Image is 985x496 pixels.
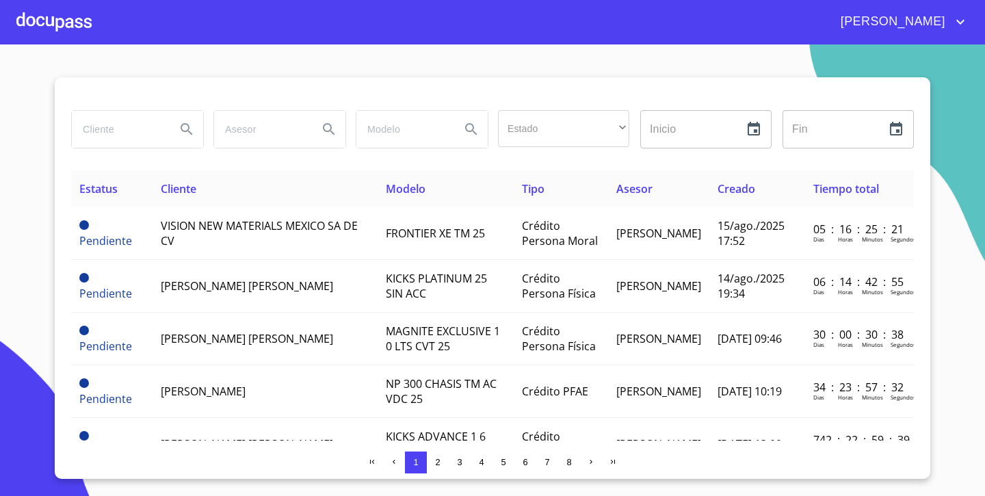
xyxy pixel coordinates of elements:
span: 4 [479,457,484,467]
span: [PERSON_NAME] [PERSON_NAME] [161,436,333,452]
p: 742 : 22 : 59 : 39 [813,432,906,447]
span: Crédito Persona Física [522,324,596,354]
span: Pendiente [79,378,89,388]
span: KICKS PLATINUM 25 SIN ACC [386,271,487,301]
span: Cliente [161,181,196,196]
span: 8 [566,457,571,467]
button: Search [313,113,345,146]
p: Dias [813,288,824,296]
span: Pendiente [79,220,89,230]
span: [PERSON_NAME] [616,331,701,346]
span: FRONTIER XE TM 25 [386,226,485,241]
button: account of current user [830,11,969,33]
span: [DATE] 10:19 [718,384,782,399]
span: Pendiente [79,326,89,335]
input: search [72,111,165,148]
span: VISION NEW MATERIALS MEXICO SA DE CV [161,218,358,248]
span: 7 [544,457,549,467]
p: Horas [838,393,853,401]
p: 05 : 16 : 25 : 21 [813,222,906,237]
span: Crédito Persona Física [522,429,596,459]
p: Dias [813,341,824,348]
p: Horas [838,288,853,296]
span: Pendiente [79,339,132,354]
span: [PERSON_NAME] [PERSON_NAME] [161,278,333,293]
span: Asesor [616,181,653,196]
span: 15/ago./2025 17:52 [718,218,785,248]
span: Pendiente [79,233,132,248]
span: 5 [501,457,505,467]
p: Minutos [862,235,883,243]
p: 34 : 23 : 57 : 32 [813,380,906,395]
button: Search [170,113,203,146]
span: [DATE] 13:00 [718,436,782,452]
input: search [214,111,307,148]
span: Creado [718,181,755,196]
p: Horas [838,341,853,348]
p: Minutos [862,288,883,296]
span: 2 [435,457,440,467]
p: Dias [813,393,824,401]
span: Modelo [386,181,425,196]
p: Segundos [891,341,916,348]
span: [DATE] 09:46 [718,331,782,346]
span: Estatus [79,181,118,196]
span: [PERSON_NAME] [616,278,701,293]
span: MAGNITE EXCLUSIVE 1 0 LTS CVT 25 [386,324,500,354]
p: 30 : 00 : 30 : 38 [813,327,906,342]
span: 3 [457,457,462,467]
span: [PERSON_NAME] [616,226,701,241]
span: 14/ago./2025 19:34 [718,271,785,301]
span: Tipo [522,181,544,196]
span: [PERSON_NAME] [830,11,952,33]
span: NP 300 CHASIS TM AC VDC 25 [386,376,497,406]
span: Pendiente [79,431,89,441]
p: 06 : 14 : 42 : 55 [813,274,906,289]
p: Dias [813,235,824,243]
p: Minutos [862,393,883,401]
span: Pendiente [79,391,132,406]
p: Minutos [862,341,883,348]
span: 6 [523,457,527,467]
span: KICKS ADVANCE 1 6 LTS CVT [386,429,486,459]
span: Crédito Persona Física [522,271,596,301]
span: Crédito Persona Moral [522,218,598,248]
span: [PERSON_NAME] [161,384,246,399]
button: Search [455,113,488,146]
span: [PERSON_NAME] [PERSON_NAME] [161,331,333,346]
span: Tiempo total [813,181,879,196]
span: Crédito PFAE [522,384,588,399]
span: 1 [413,457,418,467]
p: Horas [838,235,853,243]
p: Segundos [891,235,916,243]
span: [PERSON_NAME] [616,436,701,452]
p: Segundos [891,393,916,401]
input: search [356,111,449,148]
span: Pendiente [79,286,132,301]
span: Pendiente [79,273,89,283]
p: Segundos [891,288,916,296]
span: [PERSON_NAME] [616,384,701,399]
